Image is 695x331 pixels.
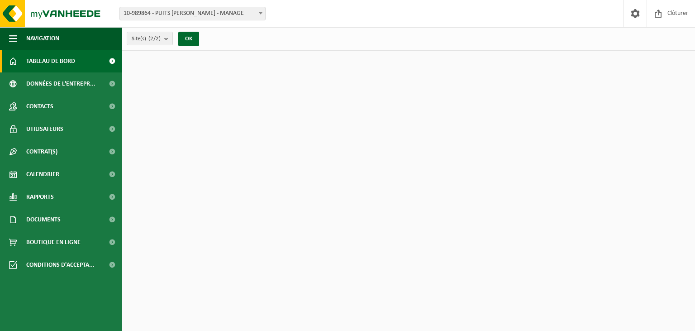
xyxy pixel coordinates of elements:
button: OK [178,32,199,46]
span: Boutique en ligne [26,231,81,254]
span: Utilisateurs [26,118,63,140]
span: 10-989864 - PUITS NICOLAS - MANAGE [119,7,266,20]
span: Site(s) [132,32,161,46]
span: Navigation [26,27,59,50]
span: Tableau de bord [26,50,75,72]
span: Données de l'entrepr... [26,72,95,95]
span: Calendrier [26,163,59,186]
span: Contacts [26,95,53,118]
button: Site(s)(2/2) [127,32,173,45]
span: 10-989864 - PUITS NICOLAS - MANAGE [120,7,265,20]
span: Conditions d'accepta... [26,254,95,276]
count: (2/2) [148,36,161,42]
span: Contrat(s) [26,140,57,163]
span: Rapports [26,186,54,208]
span: Documents [26,208,61,231]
